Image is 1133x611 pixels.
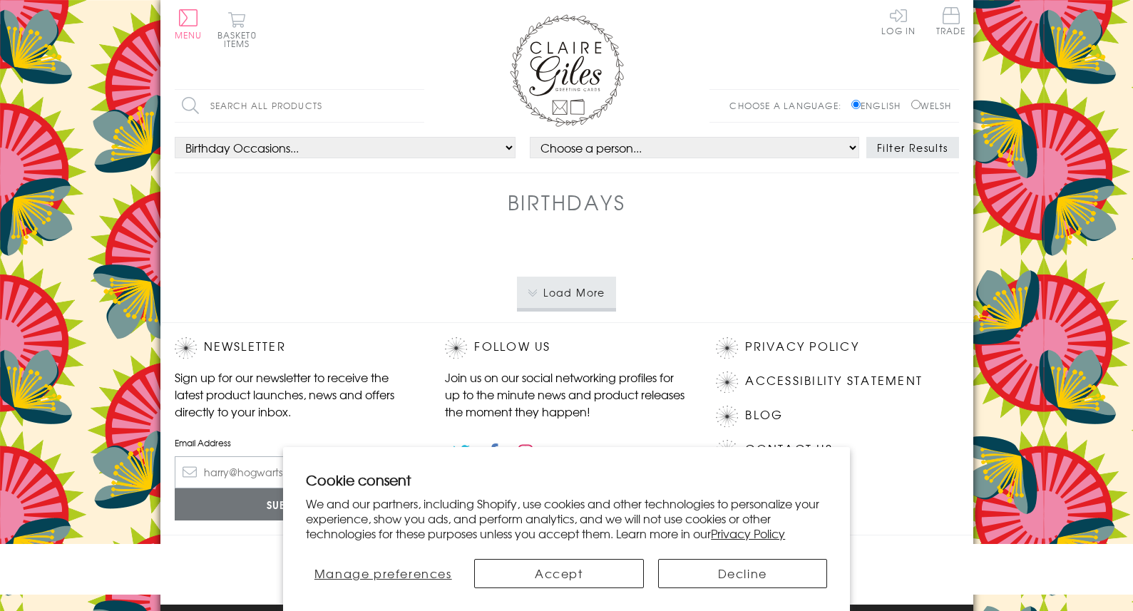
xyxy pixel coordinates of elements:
[175,29,202,41] span: Menu
[851,100,861,109] input: English
[445,337,687,359] h2: Follow Us
[474,559,643,588] button: Accept
[306,470,827,490] h2: Cookie consent
[745,371,923,391] a: Accessibility Statement
[745,406,783,425] a: Blog
[175,9,202,39] button: Menu
[510,14,624,127] img: Claire Giles Greetings Cards
[175,90,424,122] input: Search all products
[306,559,460,588] button: Manage preferences
[936,7,966,38] a: Trade
[729,99,849,112] p: Choose a language:
[517,277,616,308] button: Load More
[851,99,908,112] label: English
[445,369,687,420] p: Join us on our social networking profiles for up to the minute news and product releases the mome...
[711,525,785,542] a: Privacy Policy
[881,7,916,35] a: Log In
[175,436,417,449] label: Email Address
[175,456,417,488] input: harry@hogwarts.edu
[175,337,417,359] h2: Newsletter
[175,488,417,520] input: Subscribe
[745,337,858,356] a: Privacy Policy
[508,188,626,217] h1: Birthdays
[911,100,921,109] input: Welsh
[936,7,966,35] span: Trade
[911,99,952,112] label: Welsh
[217,11,257,48] button: Basket0 items
[175,369,417,420] p: Sign up for our newsletter to receive the latest product launches, news and offers directly to yo...
[224,29,257,50] span: 0 items
[410,90,424,122] input: Search
[658,559,827,588] button: Decline
[314,565,452,582] span: Manage preferences
[866,137,959,158] button: Filter Results
[745,440,832,459] a: Contact Us
[306,496,827,540] p: We and our partners, including Shopify, use cookies and other technologies to personalize your ex...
